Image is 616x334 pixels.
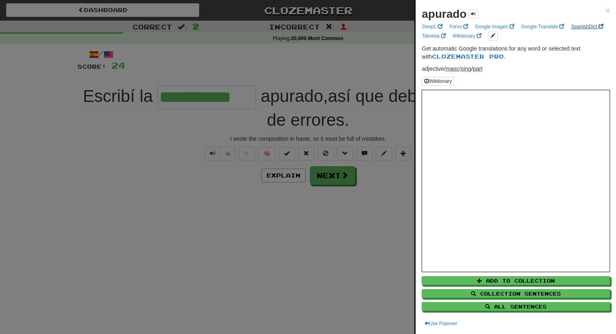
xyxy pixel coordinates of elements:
[488,32,498,40] button: edit links
[450,32,484,40] a: Wiktionary
[420,22,445,31] a: DeepL
[446,66,459,72] abbr: Gender: Masculine gender
[447,22,471,31] a: Forvo
[422,77,454,86] button: Wiktionary
[422,289,610,298] button: Collection Sentences
[461,66,473,72] span: /
[422,276,610,285] button: Add to Collection
[422,8,466,20] strong: apurado
[473,66,482,72] abbr: VerbForm: Participle, verbal adjective
[422,44,610,61] p: Get automatic Google translations for any word or selected text with .
[422,302,610,311] button: All Sentences
[569,22,605,31] a: SpanishDict
[422,65,610,73] p: adjective /
[432,53,504,60] a: Clozemaster Pro
[518,22,567,31] a: Google Translate
[605,6,610,15] span: ×
[461,66,471,72] abbr: Number: Singular number
[422,319,459,328] button: Use Popover
[446,66,461,72] span: /
[473,22,517,31] a: Google Images
[420,32,448,40] a: Tatoeba
[605,6,610,15] button: Close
